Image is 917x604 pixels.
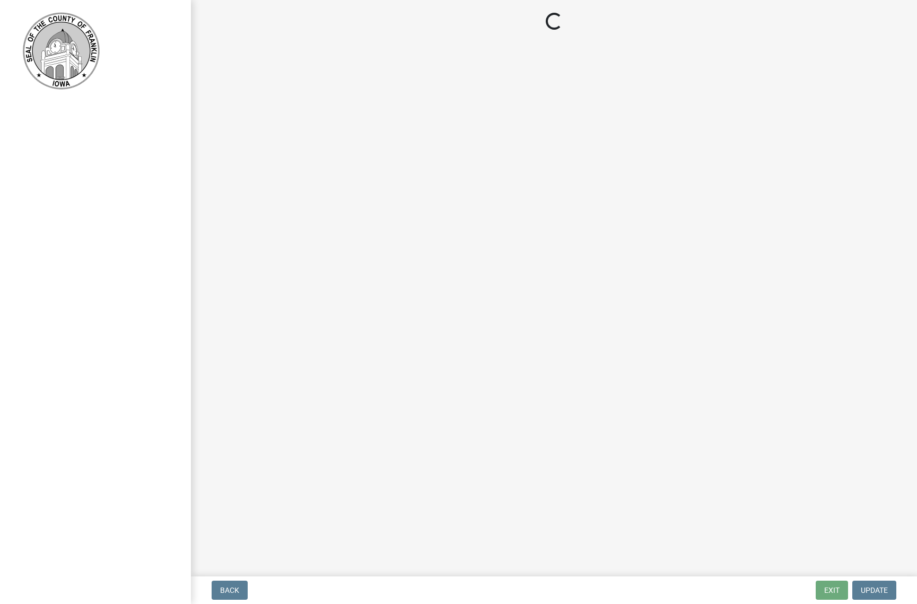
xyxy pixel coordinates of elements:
button: Exit [816,581,848,600]
button: Update [852,581,896,600]
img: Franklin County, Iowa [21,11,101,91]
span: Back [220,586,239,594]
span: Update [861,586,888,594]
button: Back [212,581,248,600]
